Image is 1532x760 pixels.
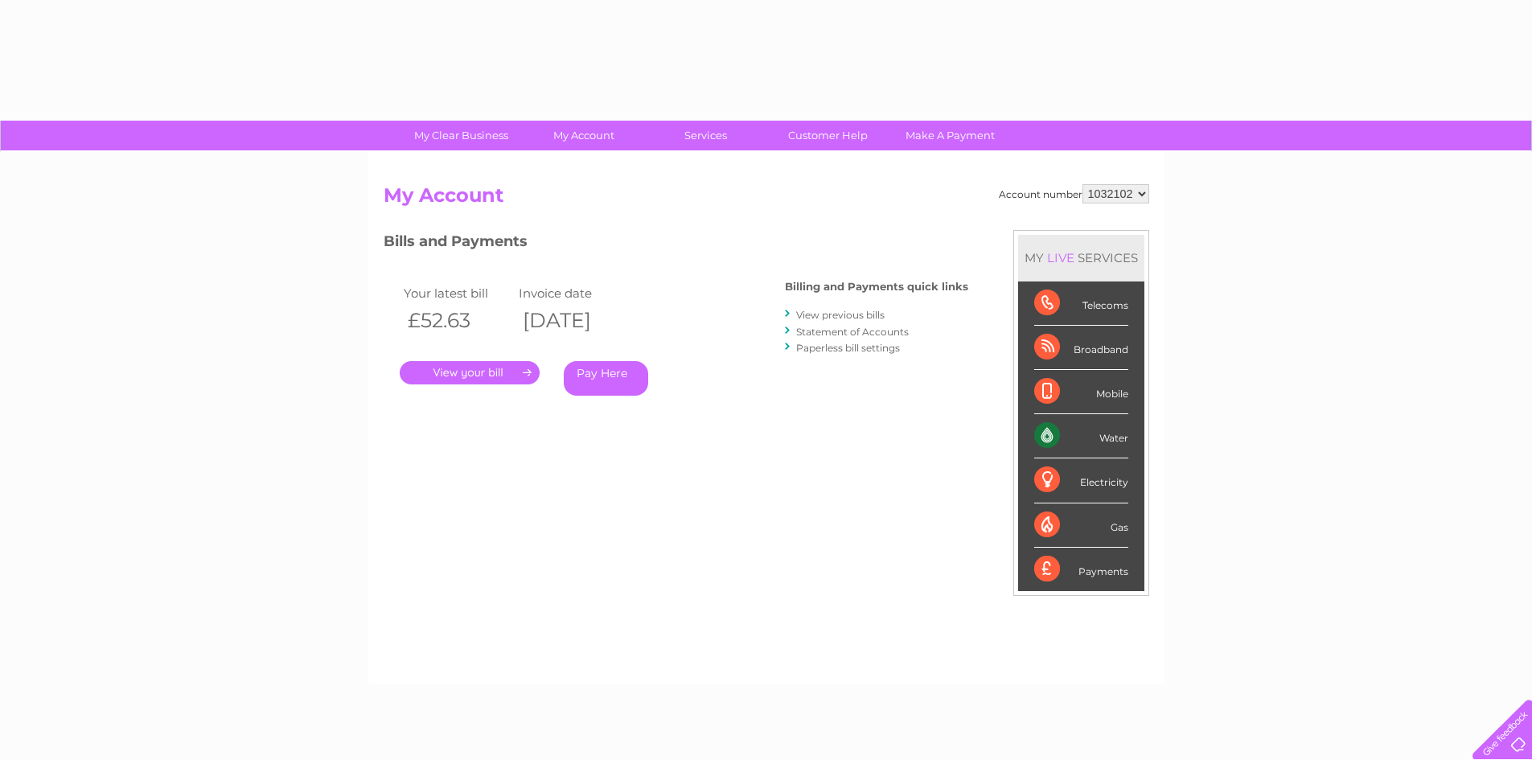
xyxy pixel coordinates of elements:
[1044,250,1078,265] div: LIVE
[796,326,909,338] a: Statement of Accounts
[384,184,1149,215] h2: My Account
[796,309,885,321] a: View previous bills
[884,121,1017,150] a: Make A Payment
[515,282,630,304] td: Invoice date
[1034,414,1128,458] div: Water
[515,304,630,337] th: [DATE]
[796,342,900,354] a: Paperless bill settings
[384,230,968,258] h3: Bills and Payments
[395,121,528,150] a: My Clear Business
[999,184,1149,203] div: Account number
[785,281,968,293] h4: Billing and Payments quick links
[1034,281,1128,326] div: Telecoms
[1034,503,1128,548] div: Gas
[1034,370,1128,414] div: Mobile
[1018,235,1144,281] div: MY SERVICES
[400,282,515,304] td: Your latest bill
[639,121,772,150] a: Services
[1034,548,1128,591] div: Payments
[400,304,515,337] th: £52.63
[1034,458,1128,503] div: Electricity
[400,361,540,384] a: .
[517,121,650,150] a: My Account
[762,121,894,150] a: Customer Help
[1034,326,1128,370] div: Broadband
[564,361,648,396] a: Pay Here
